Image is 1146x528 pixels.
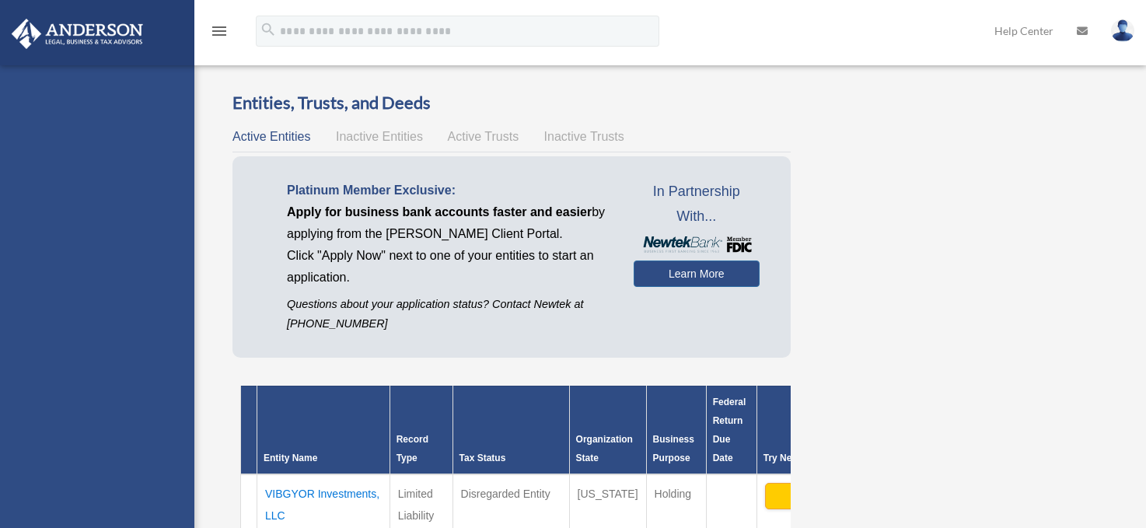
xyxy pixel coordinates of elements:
[7,19,148,49] img: Anderson Advisors Platinum Portal
[257,386,390,474] th: Entity Name
[765,483,917,509] button: Apply Now
[336,130,423,143] span: Inactive Entities
[763,449,918,467] div: Try Newtek Bank
[641,236,752,253] img: NewtekBankLogoSM.png
[287,180,610,201] p: Platinum Member Exclusive:
[569,386,646,474] th: Organization State
[287,205,592,219] span: Apply for business bank accounts faster and easier
[390,386,452,474] th: Record Type
[544,130,624,143] span: Inactive Trusts
[232,91,791,115] h3: Entities, Trusts, and Deeds
[287,295,610,334] p: Questions about your application status? Contact Newtek at [PHONE_NUMBER]
[634,180,760,229] span: In Partnership With...
[706,386,756,474] th: Federal Return Due Date
[646,386,706,474] th: Business Purpose
[287,245,610,288] p: Click "Apply Now" next to one of your entities to start an application.
[634,261,760,287] a: Learn More
[210,22,229,40] i: menu
[452,386,569,474] th: Tax Status
[232,130,310,143] span: Active Entities
[448,130,519,143] span: Active Trusts
[260,21,277,38] i: search
[1111,19,1134,42] img: User Pic
[210,27,229,40] a: menu
[287,201,610,245] p: by applying from the [PERSON_NAME] Client Portal.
